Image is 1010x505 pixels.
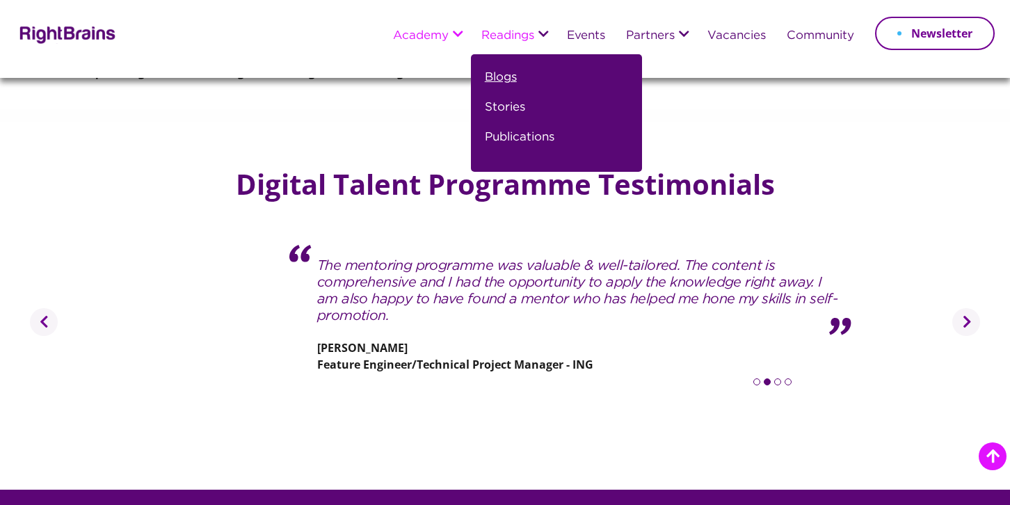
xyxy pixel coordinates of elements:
[236,166,775,203] h2: Digital Talent Programme Testimonials
[485,68,517,98] a: Blogs
[393,30,449,42] a: Academy
[764,379,771,386] button: 2 of 4
[775,379,782,386] button: 3 of 4
[567,30,605,42] a: Events
[32,48,539,79] strong: Read the DIGIDIVA Mentor & Me column with for more in-depth insights about the RightBrains Digita...
[485,98,525,128] a: Stories
[481,30,534,42] a: Readings
[485,128,554,158] a: Publications
[626,30,675,42] a: Partners
[754,379,761,386] button: 1 of 4
[785,379,792,386] button: 4 of 4
[787,30,854,42] a: Community
[317,339,617,356] span: [PERSON_NAME]
[317,257,846,323] p: The mentoring programme was valuable & well-tailored. The content is comprehensive and I had the ...
[317,356,617,373] span: Feature Engineer/Technical Project Manager - ING
[707,30,766,42] a: Vacancies
[30,308,58,336] button: Previous
[875,17,995,50] a: Newsletter
[15,24,116,44] img: Rightbrains
[952,308,980,336] button: Next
